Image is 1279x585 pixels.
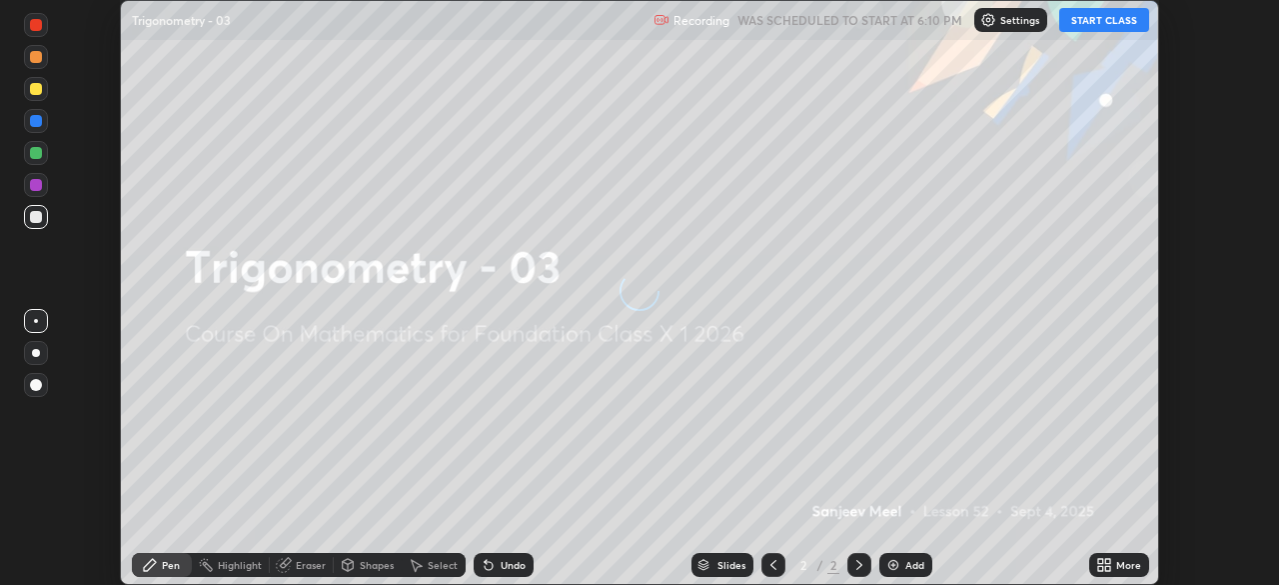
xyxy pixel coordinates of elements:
p: Settings [1000,15,1039,25]
div: Add [905,560,924,570]
h5: WAS SCHEDULED TO START AT 6:10 PM [737,11,962,29]
div: Highlight [218,560,262,570]
button: START CLASS [1059,8,1149,32]
div: Eraser [296,560,326,570]
div: Pen [162,560,180,570]
div: Slides [717,560,745,570]
div: Shapes [360,560,394,570]
img: recording.375f2c34.svg [653,12,669,28]
p: Recording [673,13,729,28]
div: 2 [827,556,839,574]
div: More [1116,560,1141,570]
div: 2 [793,559,813,571]
img: class-settings-icons [980,12,996,28]
div: / [817,559,823,571]
div: Select [428,560,458,570]
div: Undo [501,560,526,570]
p: Trigonometry - 03 [132,12,231,28]
img: add-slide-button [885,557,901,573]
